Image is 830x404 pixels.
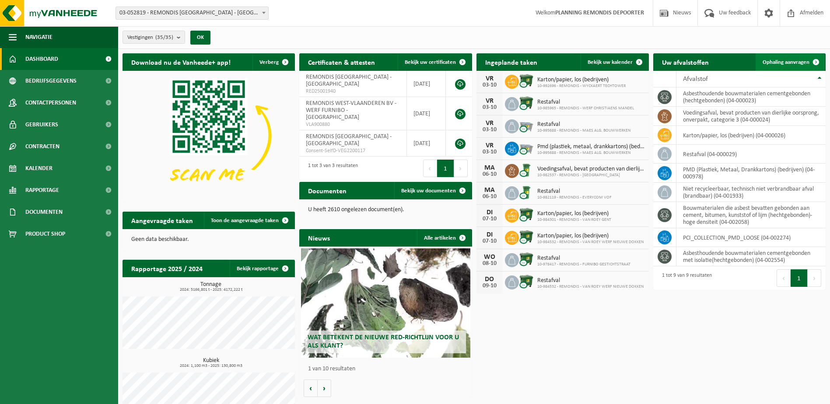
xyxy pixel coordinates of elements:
[777,269,791,287] button: Previous
[683,76,708,83] span: Afvalstof
[25,48,58,70] span: Dashboard
[437,160,454,177] button: 1
[519,140,534,155] img: WB-2500-CU
[658,268,712,288] div: 1 tot 9 van 9 resultaten
[676,126,826,145] td: karton/papier, los (bedrijven) (04-000026)
[537,262,630,267] span: 10-978417 - REMONDIS - FURNIBO GESTICHTSTRAAT
[123,212,202,229] h2: Aangevraagde taken
[25,26,53,48] span: Navigatie
[676,202,826,228] td: bouwmaterialen die asbest bevatten gebonden aan cement, bitumen, kunststof of lijm (hechtgebonden...
[537,284,644,289] span: 10-984532 - REMONDIS - VAN ROEY WERF NIEUWE DOKKEN
[537,84,626,89] span: 10-992696 - REMONDIS - WYCKAERT TECHTOWER
[537,240,644,245] span: 10-984532 - REMONDIS - VAN ROEY WERF NIEUWE DOKKEN
[127,358,295,368] h3: Kubiek
[25,136,60,157] span: Contracten
[454,160,468,177] button: Next
[308,366,467,372] p: 1 van 10 resultaten
[252,53,294,71] button: Verberg
[581,53,648,71] a: Bekijk uw kalender
[519,96,534,111] img: WB-1100-CU
[306,88,400,95] span: RED25001940
[401,188,456,194] span: Bekijk uw documenten
[394,182,471,199] a: Bekijk uw documenten
[230,260,294,277] a: Bekijk rapportage
[318,380,331,397] button: Volgende
[653,53,718,70] h2: Uw afvalstoffen
[519,230,534,244] img: WB-1100-CU
[481,216,498,222] div: 07-10
[519,252,534,267] img: WB-1100-CU
[676,87,826,107] td: asbesthoudende bouwmaterialen cementgebonden (hechtgebonden) (04-000023)
[481,104,498,111] div: 03-10
[537,150,644,156] span: 10-995688 - REMONDIS - MAES ALG. BOUWWERKEN
[537,195,612,200] span: 10-982119 - REMONDIS - EVERYCOM VOF
[537,255,630,262] span: Restafval
[537,233,644,240] span: Karton/papier, los (bedrijven)
[306,74,392,87] span: REMONDIS [GEOGRAPHIC_DATA] - [GEOGRAPHIC_DATA]
[676,228,826,247] td: PCI_COLLECTION_PMD_LOOSE (04-002274)
[407,130,446,157] td: [DATE]
[519,163,534,178] img: WB-0240-CU
[306,147,400,154] span: Consent-SelfD-VEG2200117
[537,277,644,284] span: Restafval
[116,7,269,20] span: 03-052819 - REMONDIS WEST-VLAANDEREN - OOSTENDE
[481,120,498,127] div: VR
[25,157,53,179] span: Kalender
[481,231,498,238] div: DI
[676,247,826,266] td: asbesthoudende bouwmaterialen cementgebonden met isolatie(hechtgebonden) (04-002554)
[211,218,279,223] span: Toon de aangevraagde taken
[519,207,534,222] img: WB-1100-CU
[308,334,459,349] span: Wat betekent de nieuwe RED-richtlijn voor u als klant?
[306,100,396,121] span: REMONDIS WEST-VLAANDEREN BV - WERF FURNIBO - [GEOGRAPHIC_DATA]
[676,107,826,126] td: voedingsafval, bevat producten van dierlijke oorsprong, onverpakt, categorie 3 (04-000024)
[306,133,392,147] span: REMONDIS [GEOGRAPHIC_DATA] - [GEOGRAPHIC_DATA]
[155,35,173,40] count: (35/35)
[676,164,826,183] td: PMD (Plastiek, Metaal, Drankkartons) (bedrijven) (04-000978)
[127,288,295,292] span: 2024: 5166,801 t - 2025: 4172,222 t
[537,210,611,217] span: Karton/papier, los (bedrijven)
[537,99,634,106] span: Restafval
[481,283,498,289] div: 09-10
[537,143,644,150] span: Pmd (plastiek, metaal, drankkartons) (bedrijven)
[791,269,808,287] button: 1
[481,75,498,82] div: VR
[127,31,173,44] span: Vestigingen
[306,121,400,128] span: VLA900880
[481,261,498,267] div: 08-10
[481,171,498,178] div: 06-10
[127,364,295,368] span: 2024: 1,100 m3 - 2025: 130,800 m3
[299,53,384,70] h2: Certificaten & attesten
[299,182,355,199] h2: Documenten
[123,71,295,200] img: Download de VHEPlus App
[304,380,318,397] button: Vorige
[537,121,630,128] span: Restafval
[423,160,437,177] button: Previous
[481,194,498,200] div: 06-10
[808,269,821,287] button: Next
[299,229,339,246] h2: Nieuws
[555,10,644,16] strong: PLANNING REMONDIS DEPOORTER
[481,238,498,244] div: 07-10
[588,59,633,65] span: Bekijk uw kalender
[259,59,279,65] span: Verberg
[123,31,185,44] button: Vestigingen(35/35)
[676,145,826,164] td: restafval (04-000029)
[308,207,463,213] p: U heeft 2610 ongelezen document(en).
[537,77,626,84] span: Karton/papier, los (bedrijven)
[519,185,534,200] img: WB-0240-CU
[476,53,546,70] h2: Ingeplande taken
[481,187,498,194] div: MA
[301,248,470,358] a: Wat betekent de nieuwe RED-richtlijn voor u als klant?
[407,71,446,97] td: [DATE]
[405,59,456,65] span: Bekijk uw certificaten
[25,201,63,223] span: Documenten
[481,149,498,155] div: 03-10
[25,223,65,245] span: Product Shop
[25,92,76,114] span: Contactpersonen
[127,282,295,292] h3: Tonnage
[481,164,498,171] div: MA
[481,254,498,261] div: WO
[131,237,286,243] p: Geen data beschikbaar.
[676,183,826,202] td: niet recycleerbaar, technisch niet verbrandbaar afval (brandbaar) (04-001933)
[756,53,825,71] a: Ophaling aanvragen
